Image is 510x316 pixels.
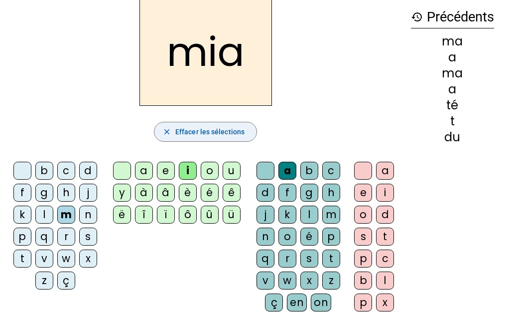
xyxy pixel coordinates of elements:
[135,184,153,202] div: à
[411,99,494,111] div: té
[35,272,53,290] div: z
[113,184,131,202] div: y
[322,162,340,180] div: c
[411,131,494,143] div: du
[201,184,219,202] div: é
[79,184,97,202] div: j
[278,206,296,224] div: k
[79,228,97,246] div: s
[322,272,340,290] div: z
[175,126,245,138] span: Effacer les sélections
[376,162,394,180] div: a
[376,206,394,224] div: d
[278,228,296,246] div: o
[354,294,372,312] div: p
[256,184,274,202] div: d
[278,272,296,290] div: w
[300,184,318,202] div: g
[13,206,31,224] div: k
[57,228,75,246] div: r
[354,272,372,290] div: b
[278,162,296,180] div: a
[35,228,53,246] div: q
[57,184,75,202] div: h
[179,184,197,202] div: è
[354,206,372,224] div: o
[223,206,241,224] div: ü
[354,228,372,246] div: s
[300,272,318,290] div: x
[179,206,197,224] div: ô
[13,228,31,246] div: p
[411,51,494,63] div: a
[311,294,331,312] div: on
[57,206,75,224] div: m
[79,250,97,268] div: x
[135,206,153,224] div: î
[300,228,318,246] div: é
[411,115,494,127] div: t
[322,228,340,246] div: p
[256,272,274,290] div: v
[278,184,296,202] div: f
[179,162,197,180] div: i
[201,162,219,180] div: o
[57,250,75,268] div: w
[322,206,340,224] div: m
[300,162,318,180] div: b
[35,250,53,268] div: v
[376,184,394,202] div: i
[322,184,340,202] div: h
[35,206,53,224] div: l
[57,162,75,180] div: c
[354,184,372,202] div: e
[113,206,131,224] div: ë
[35,162,53,180] div: b
[376,294,394,312] div: x
[300,250,318,268] div: s
[135,162,153,180] div: a
[411,83,494,95] div: a
[157,162,175,180] div: e
[13,184,31,202] div: f
[265,294,283,312] div: ç
[300,206,318,224] div: l
[256,250,274,268] div: q
[322,250,340,268] div: t
[162,127,171,136] mat-icon: close
[157,184,175,202] div: â
[376,228,394,246] div: t
[256,228,274,246] div: n
[13,250,31,268] div: t
[223,184,241,202] div: ê
[411,35,494,47] div: ma
[256,206,274,224] div: j
[57,272,75,290] div: ç
[376,250,394,268] div: c
[79,206,97,224] div: n
[35,184,53,202] div: g
[411,67,494,79] div: ma
[376,272,394,290] div: l
[287,294,307,312] div: en
[201,206,219,224] div: û
[411,11,423,23] mat-icon: history
[278,250,296,268] div: r
[79,162,97,180] div: d
[411,6,494,28] h3: Précédents
[354,250,372,268] div: p
[223,162,241,180] div: u
[154,122,257,142] button: Effacer les sélections
[157,206,175,224] div: ï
